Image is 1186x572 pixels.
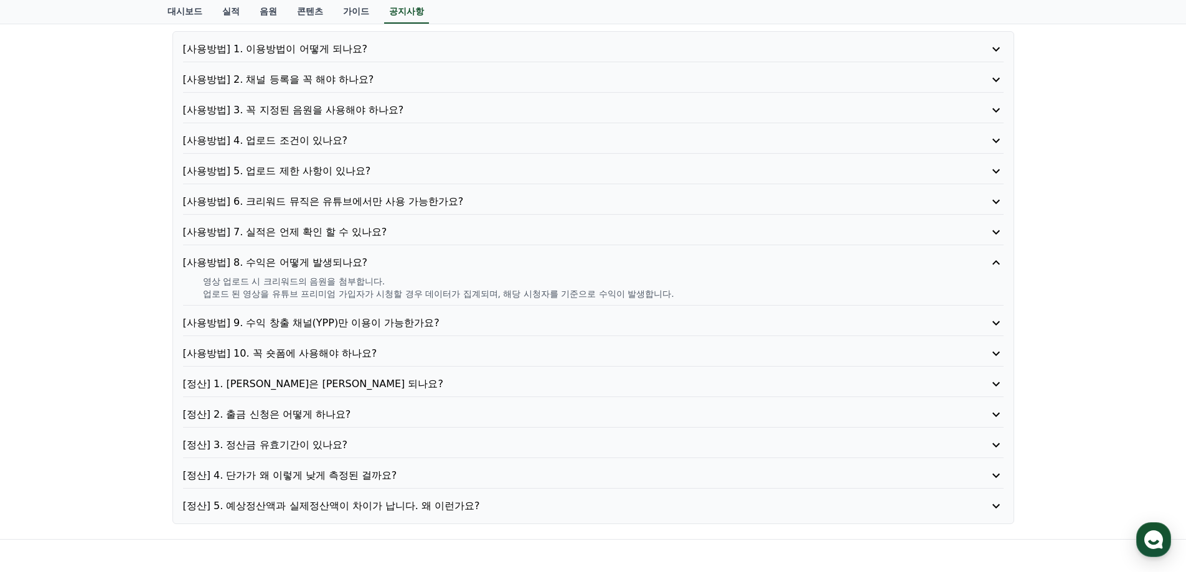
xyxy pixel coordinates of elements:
p: [사용방법] 8. 수익은 어떻게 발생되나요? [183,255,938,270]
p: [사용방법] 5. 업로드 제한 사항이 있나요? [183,164,938,179]
button: [사용방법] 8. 수익은 어떻게 발생되나요? [183,255,1004,270]
span: 대화 [114,414,129,424]
span: 설정 [192,413,207,423]
p: [사용방법] 10. 꼭 숏폼에 사용해야 하나요? [183,346,938,361]
a: 대화 [82,395,161,426]
a: 설정 [161,395,239,426]
button: [정산] 5. 예상정산액과 실제정산액이 차이가 납니다. 왜 이런가요? [183,499,1004,513]
button: [사용방법] 5. 업로드 제한 사항이 있나요? [183,164,1004,179]
p: [정산] 2. 출금 신청은 어떻게 하나요? [183,407,938,422]
a: 홈 [4,395,82,426]
button: [사용방법] 3. 꼭 지정된 음원을 사용해야 하나요? [183,103,1004,118]
button: [정산] 4. 단가가 왜 이렇게 낮게 측정된 걸까요? [183,468,1004,483]
p: [정산] 5. 예상정산액과 실제정산액이 차이가 납니다. 왜 이런가요? [183,499,938,513]
p: [정산] 3. 정산금 유효기간이 있나요? [183,438,938,452]
p: 업로드 된 영상을 유튜브 프리미엄 가입자가 시청할 경우 데이터가 집계되며, 해당 시청자를 기준으로 수익이 발생합니다. [203,288,1004,300]
p: [사용방법] 2. 채널 등록을 꼭 해야 하나요? [183,72,938,87]
p: [사용방법] 6. 크리워드 뮤직은 유튜브에서만 사용 가능한가요? [183,194,938,209]
p: [정산] 4. 단가가 왜 이렇게 낮게 측정된 걸까요? [183,468,938,483]
button: [정산] 3. 정산금 유효기간이 있나요? [183,438,1004,452]
p: 영상 업로드 시 크리워드의 음원을 첨부합니다. [203,275,1004,288]
button: [사용방법] 1. 이용방법이 어떻게 되나요? [183,42,1004,57]
p: [사용방법] 3. 꼭 지정된 음원을 사용해야 하나요? [183,103,938,118]
button: [사용방법] 10. 꼭 숏폼에 사용해야 하나요? [183,346,1004,361]
p: [사용방법] 9. 수익 창출 채널(YPP)만 이용이 가능한가요? [183,316,938,331]
button: [사용방법] 2. 채널 등록을 꼭 해야 하나요? [183,72,1004,87]
p: [사용방법] 7. 실적은 언제 확인 할 수 있나요? [183,225,938,240]
p: [사용방법] 1. 이용방법이 어떻게 되나요? [183,42,938,57]
button: [사용방법] 4. 업로드 조건이 있나요? [183,133,1004,148]
button: [사용방법] 9. 수익 창출 채널(YPP)만 이용이 가능한가요? [183,316,1004,331]
button: [사용방법] 6. 크리워드 뮤직은 유튜브에서만 사용 가능한가요? [183,194,1004,209]
p: [사용방법] 4. 업로드 조건이 있나요? [183,133,938,148]
button: [정산] 2. 출금 신청은 어떻게 하나요? [183,407,1004,422]
button: [사용방법] 7. 실적은 언제 확인 할 수 있나요? [183,225,1004,240]
span: 홈 [39,413,47,423]
p: [정산] 1. [PERSON_NAME]은 [PERSON_NAME] 되나요? [183,377,938,391]
button: [정산] 1. [PERSON_NAME]은 [PERSON_NAME] 되나요? [183,377,1004,391]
